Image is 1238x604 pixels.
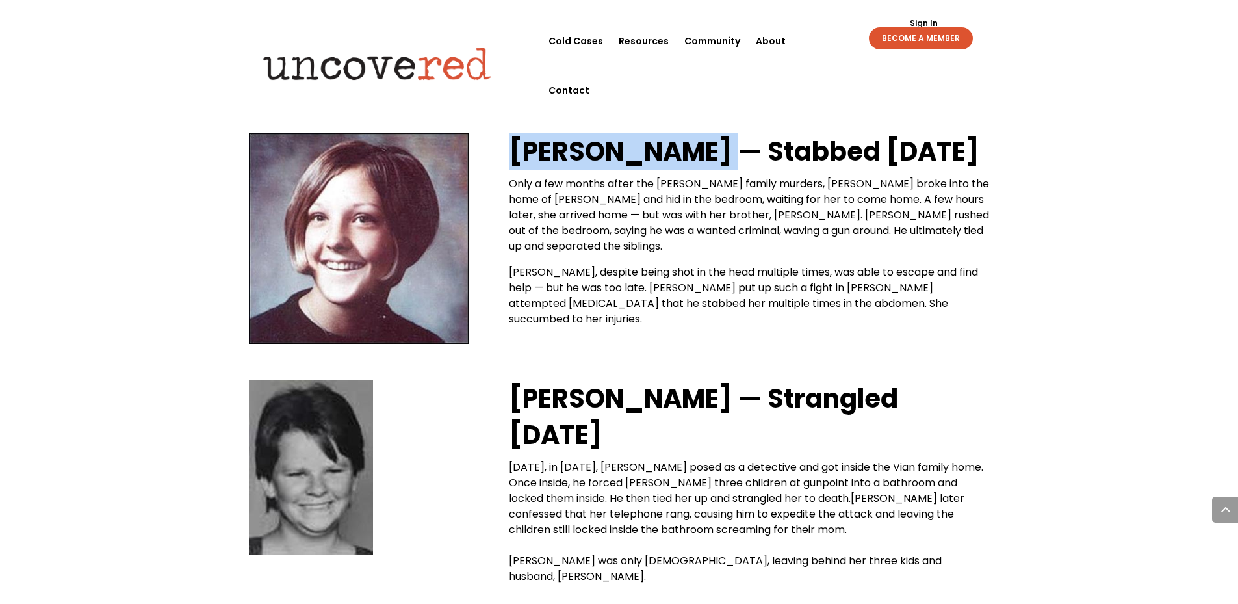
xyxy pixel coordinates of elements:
strong: [PERSON_NAME] — Stabbed [DATE] [509,133,979,170]
img: Uncovered logo [252,38,502,89]
a: Cold Cases [548,16,603,66]
a: Resources [619,16,669,66]
a: BECOME A MEMBER [869,27,973,49]
span: [DATE], in [DATE], [PERSON_NAME] posed as a detective and got inside the Vian family home. Once i... [509,460,983,506]
span: Only a few months after the [PERSON_NAME] family murders, [PERSON_NAME] broke into the home of [P... [509,176,989,254]
span: [PERSON_NAME], despite being shot in the head multiple times, was able to escape and find help — ... [509,265,978,326]
a: Community [684,16,740,66]
a: Contact [548,66,589,115]
strong: [PERSON_NAME] — Strangled [DATE] [509,380,898,453]
span: [PERSON_NAME] was only [DEMOGRAPHIC_DATA], leaving behind her three kids and husband, [PERSON_NAME]. [509,553,942,584]
a: About [756,16,786,66]
img: 6667457_1500616784 [249,133,469,344]
span: [PERSON_NAME] later confessed that her telephone rang, causing him to expedite the attack and lea... [509,491,964,537]
a: Sign In [903,20,945,27]
img: 127778219 [249,380,373,555]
